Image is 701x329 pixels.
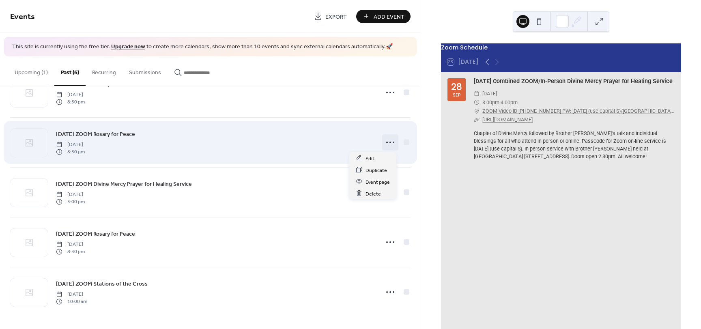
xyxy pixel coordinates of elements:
a: [DATE] ZOOM Rosary for Peace [56,229,135,239]
a: Export [308,10,353,23]
div: Sep [453,93,460,97]
span: [DATE] [56,241,85,248]
button: Recurring [86,56,123,85]
button: Add Event [356,10,411,23]
span: [DATE] [482,89,497,98]
span: 8:30 pm [56,248,85,256]
div: ​ [474,107,480,115]
a: [DATE] ZOOM Rosary for Peace [56,129,135,139]
div: ​ [474,115,480,124]
div: Zoom Schedule [441,43,681,52]
span: 3:00pm [482,98,499,107]
span: [DATE] ZOOM Stations of the Cross [56,280,148,288]
span: 10:00 am [56,298,87,305]
button: Past (6) [54,56,86,86]
span: [DATE] [56,141,85,148]
span: Event page [366,178,390,186]
span: Edit [366,154,374,163]
button: Upcoming (1) [8,56,54,85]
span: [DATE] ZOOM Rosary for Peace [56,130,135,138]
a: [DATE] Combined ZOOM/In-Person Divine Mercy Prayer for Healing Service [474,78,673,85]
span: - [499,98,501,107]
div: 28 [451,82,462,92]
span: 8:30 pm [56,99,85,106]
button: Submissions [123,56,168,85]
span: [DATE] ZOOM Divine Mercy Prayer for Healing Service [56,180,192,188]
span: 3:00 pm [56,198,85,206]
span: Events [10,9,35,25]
div: ​ [474,89,480,98]
a: Upgrade now [111,41,145,52]
span: [DATE] [56,290,87,298]
span: [DATE] ZOOM Rosary for Peace [56,230,135,238]
span: Delete [366,189,381,198]
a: [DATE] ZOOM Divine Mercy Prayer for Healing Service [56,179,192,189]
span: [DATE] [56,91,85,98]
div: ​ [474,98,480,107]
a: [DATE] ZOOM Stations of the Cross [56,279,148,288]
span: [DATE] [56,191,85,198]
span: This site is currently using the free tier. to create more calendars, show more than 10 events an... [12,43,393,51]
div: Chaplet of Divine Mercy followed by Brother [PERSON_NAME]'s talk and individual blessings for all... [474,130,675,161]
span: Add Event [374,13,404,21]
span: 8:30 pm [56,148,85,156]
span: 4:00pm [501,98,518,107]
span: Duplicate [366,166,387,174]
a: ZOOM Video ID [PHONE_NUMBER] PW: [DATE] (use capital S)/[GEOGRAPHIC_DATA] [STREET_ADDRESS] [482,107,675,115]
span: Export [325,13,347,21]
a: [URL][DOMAIN_NAME] [482,116,533,123]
